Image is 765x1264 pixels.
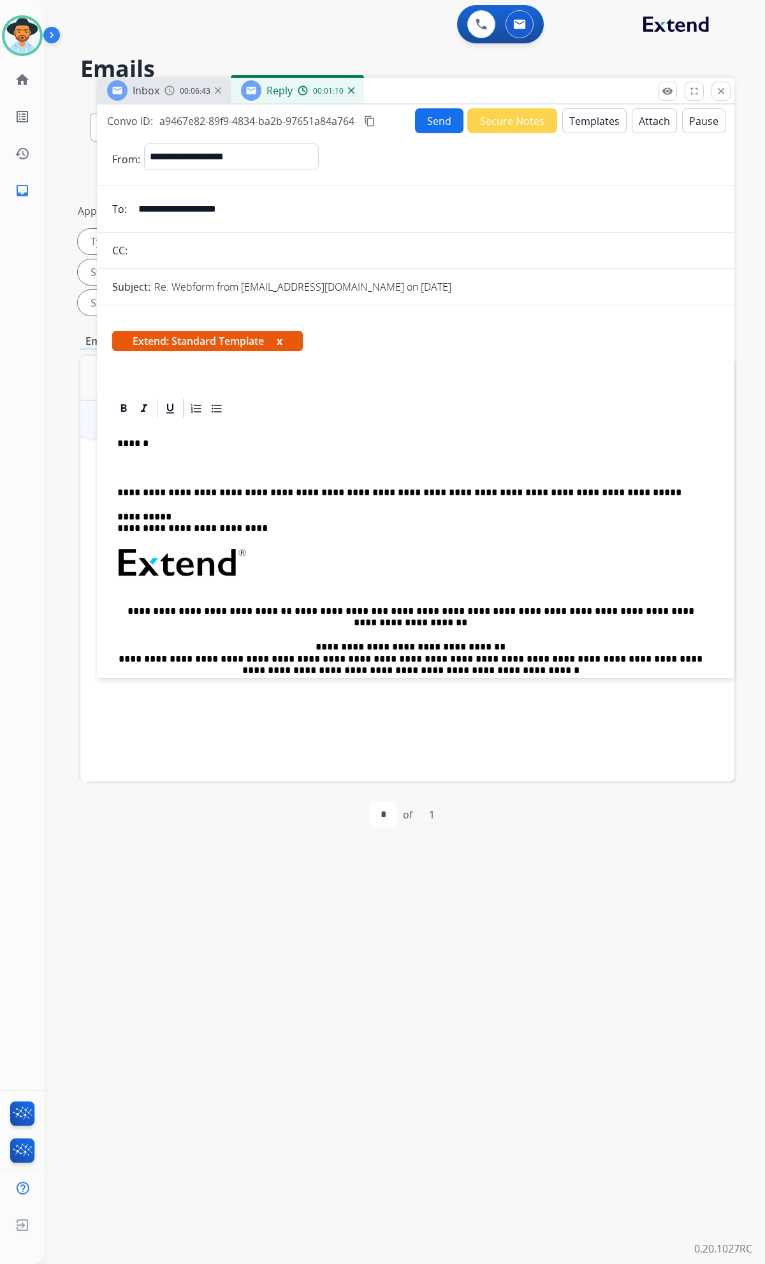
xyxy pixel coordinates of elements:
[187,399,206,418] div: Ordered List
[364,115,375,127] mat-icon: content_copy
[4,18,40,54] img: avatar
[419,802,445,827] div: 1
[266,84,293,98] span: Reply
[562,108,627,133] button: Templates
[688,85,700,97] mat-icon: fullscreen
[112,331,303,351] span: Extend: Standard Template
[662,85,673,97] mat-icon: remove_red_eye
[112,279,150,294] p: Subject:
[80,333,136,349] p: Emails (1)
[467,108,557,133] button: Secure Notes
[112,201,127,217] p: To:
[15,146,30,161] mat-icon: history
[80,56,734,82] h2: Emails
[78,203,147,219] p: Applied filters:
[632,108,677,133] button: Attach
[135,399,154,418] div: Italic
[15,72,30,87] mat-icon: home
[114,399,133,418] div: Bold
[313,86,344,96] span: 00:01:10
[15,109,30,124] mat-icon: list_alt
[154,279,451,294] p: Re: Webform from [EMAIL_ADDRESS][DOMAIN_NAME] on [DATE]
[78,290,249,316] div: Status: On Hold - Servicers
[78,229,205,254] div: Type: Reguard CS
[415,108,463,133] button: Send
[133,84,159,98] span: Inbox
[180,86,210,96] span: 00:06:43
[682,108,725,133] button: Pause
[715,85,727,97] mat-icon: close
[78,259,244,285] div: Status: On-hold – Internal
[107,113,153,129] p: Convo ID:
[15,183,30,198] mat-icon: inbox
[403,807,412,822] div: of
[207,399,226,418] div: Bullet List
[112,152,140,167] p: From:
[277,333,282,349] button: x
[161,399,180,418] div: Underline
[694,1241,752,1256] p: 0.20.1027RC
[112,243,127,258] p: CC:
[159,114,354,128] span: a9467e82-89f9-4834-ba2b-97651a84a764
